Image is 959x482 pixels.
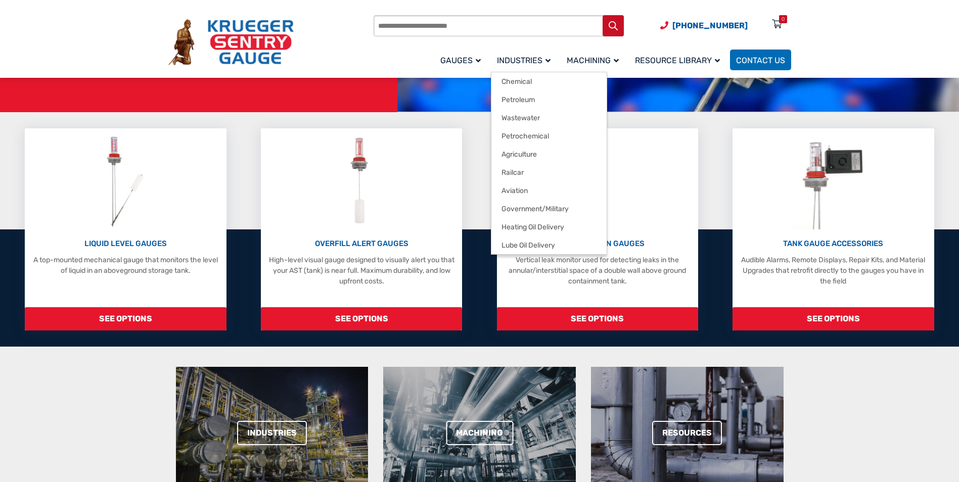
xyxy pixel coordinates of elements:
span: Petroleum [501,95,535,105]
span: Petrochemical [501,132,549,141]
span: Lube Oil Delivery [501,241,555,250]
span: Government/Military [501,205,569,214]
a: Industries [237,421,307,445]
a: Machining [561,48,629,72]
span: Agriculture [501,150,537,159]
span: SEE OPTIONS [261,307,462,330]
span: Resource Library [635,56,720,65]
a: Liquid Level Gauges LIQUID LEVEL GAUGES A top-mounted mechanical gauge that monitors the level of... [25,128,226,330]
a: Wastewater [491,109,607,127]
a: Chemical [491,72,607,90]
span: SEE OPTIONS [25,307,226,330]
span: Heating Oil Delivery [501,223,564,232]
img: Tank Gauge Accessories [793,133,874,229]
img: Liquid Level Gauges [99,133,152,229]
a: Industries [491,48,561,72]
span: SEE OPTIONS [497,307,698,330]
span: [PHONE_NUMBER] [672,21,748,30]
p: High-level visual gauge designed to visually alert you that your AST (tank) is near full. Maximum... [266,255,457,286]
span: Gauges [440,56,481,65]
a: Gauges [434,48,491,72]
a: Agriculture [491,145,607,163]
p: TANK GAUGE ACCESSORIES [738,238,929,250]
a: Resource Library [629,48,730,72]
span: Contact Us [736,56,785,65]
a: Machining [446,421,513,445]
p: A top-mounted mechanical gauge that monitors the level of liquid in an aboveground storage tank. [30,255,221,276]
p: LIQUID LEVEL GAUGES [30,238,221,250]
p: OVERFILL ALERT GAUGES [266,238,457,250]
a: Petrochemical [491,127,607,145]
span: Wastewater [501,114,540,123]
img: Krueger Sentry Gauge [168,19,294,66]
span: Chemical [501,77,532,86]
a: Lube Oil Delivery [491,236,607,254]
span: Aviation [501,186,528,196]
div: 0 [782,15,785,23]
a: Aviation [491,181,607,200]
p: Vertical leak monitor used for detecting leaks in the annular/interstitial space of a double wall... [502,255,693,286]
span: Industries [497,56,551,65]
a: Heating Oil Delivery [491,218,607,236]
a: Railcar [491,163,607,181]
a: Government/Military [491,200,607,218]
a: Phone Number (920) 434-8860 [660,19,748,32]
a: Overfill Alert Gauges OVERFILL ALERT GAUGES High-level visual gauge designed to visually alert yo... [261,128,462,330]
span: Machining [567,56,619,65]
a: Contact Us [730,50,791,70]
a: Resources [652,421,722,445]
span: SEE OPTIONS [733,307,934,330]
a: Petroleum [491,90,607,109]
p: Audible Alarms, Remote Displays, Repair Kits, and Material Upgrades that retrofit directly to the... [738,255,929,286]
a: Tank Gauge Accessories TANK GAUGE ACCESSORIES Audible Alarms, Remote Displays, Repair Kits, and M... [733,128,934,330]
img: Overfill Alert Gauges [339,133,384,229]
span: Railcar [501,168,524,177]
